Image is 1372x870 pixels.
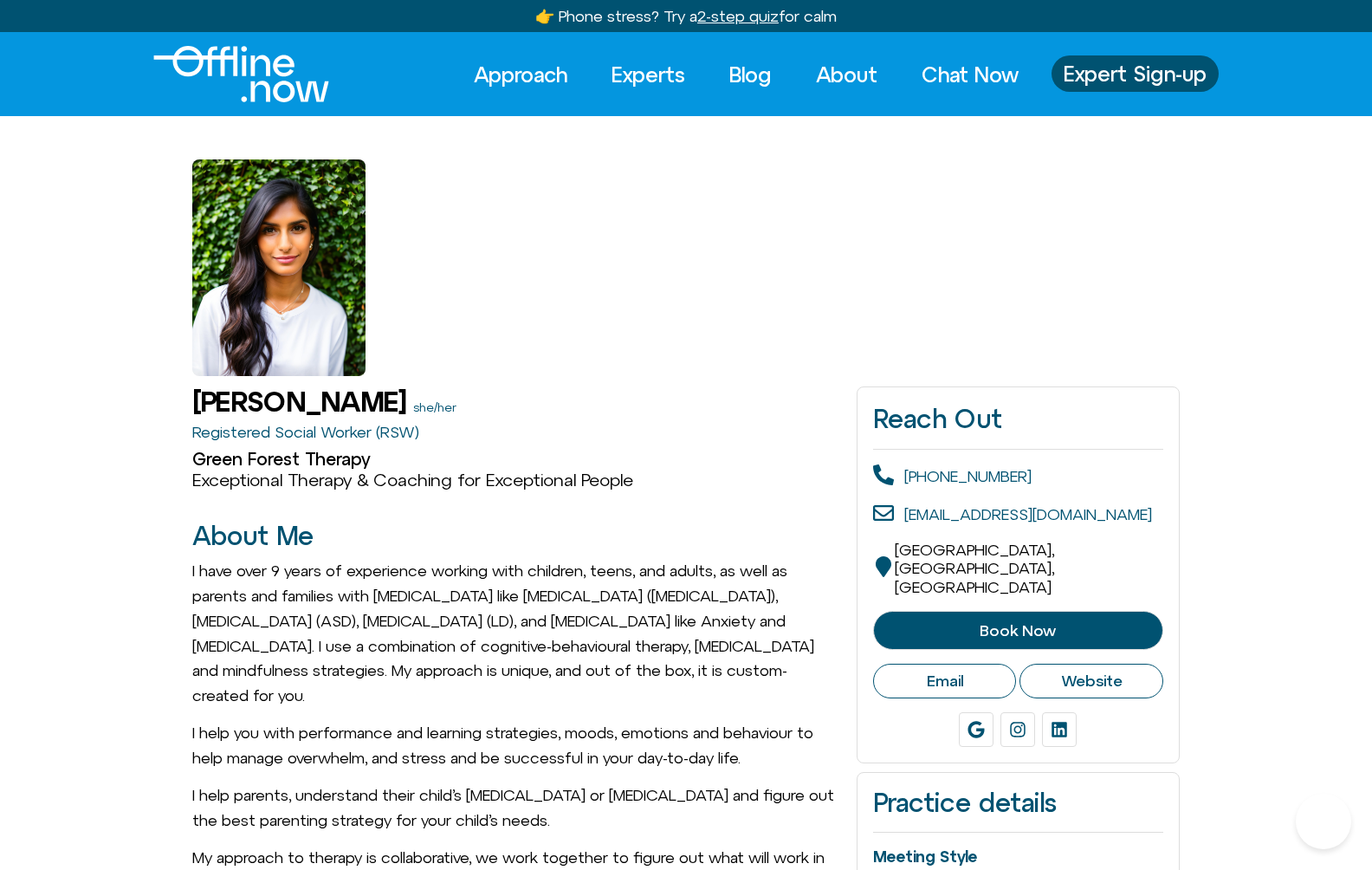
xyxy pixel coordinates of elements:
[906,55,1034,94] a: Chat Now
[458,55,583,94] a: Approach
[873,664,1017,698] a: Email
[980,622,1056,640] span: Book Now
[192,449,839,470] h2: Green Forest Therapy
[192,386,406,417] h1: [PERSON_NAME]
[153,46,329,102] img: offline.now
[800,55,893,94] a: About
[895,541,1054,596] span: [GEOGRAPHIC_DATA], [GEOGRAPHIC_DATA], [GEOGRAPHIC_DATA]
[873,611,1163,651] a: Book Now
[1296,794,1351,849] iframe: Botpress
[458,55,1034,94] nav: Menu
[873,789,1163,817] h2: Practice details
[192,721,839,771] p: I help you with performance and learning strategies, moods, emotions and behaviour to help manage...
[413,400,456,414] a: she/her
[192,470,839,490] h3: Exceptional Therapy & Coaching for Exceptional People
[192,559,839,709] p: I have over 9 years of experience working with children, teens, and adults, as well as parents an...
[873,403,1163,434] h2: Reach Out
[192,522,839,550] h2: About Me
[904,505,1152,523] a: [EMAIL_ADDRESS][DOMAIN_NAME]
[873,847,977,866] span: Meeting Style
[1061,672,1123,691] span: Website
[153,46,300,102] div: Logo
[714,55,787,94] a: Blog
[1064,62,1207,85] span: Expert Sign-up
[904,467,1032,485] a: [PHONE_NUMBER]
[535,7,837,25] a: 👉 Phone stress? Try a2-step quizfor calm
[1019,664,1163,698] a: Website
[596,55,701,94] a: Experts
[192,783,839,834] p: I help parents, understand their child’s [MEDICAL_DATA] or [MEDICAL_DATA] and figure out the best...
[697,7,779,25] u: 2-step quiz
[1052,55,1219,92] a: Expert Sign-up
[927,672,963,691] span: Email
[192,423,419,441] a: Registered Social Worker (RSW)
